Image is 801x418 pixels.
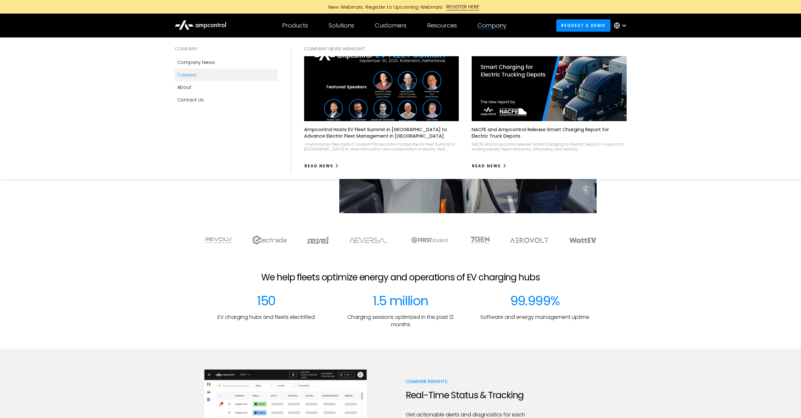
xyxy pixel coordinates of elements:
div: Read News [472,163,501,169]
div: 1.5 million [373,293,428,308]
div: REGISTER HERE [446,3,479,10]
div: COMPANY NEWS Highlight [304,45,627,52]
div: Resources [427,22,457,29]
div: Solutions [329,22,354,29]
a: About [175,81,278,93]
div: New Webinars: Register to Upcoming Webinars [322,4,446,10]
div: COMPANY [175,45,278,52]
a: Company news [175,56,278,68]
div: Read News [304,163,334,169]
div: Company [478,22,507,29]
a: Careers [175,69,278,81]
p: Charger Insights [406,378,530,385]
p: Ampcontrol Hosts EV Fleet Summit in [GEOGRAPHIC_DATA] to Advance Electric Fleet Management in [GE... [304,126,459,139]
img: WattEV logo [569,238,596,243]
h2: We help fleets optimize energy and operations of EV charging hubs [261,272,539,283]
div: Customers [375,22,406,29]
div: Careers [177,71,196,78]
a: Read News [472,161,507,171]
div: NACFE and Ampcontrol release 'Smart Charging for Electric Depots'—a report on scaling electric fl... [472,142,627,152]
img: Aerovolt Logo [510,238,549,243]
p: Charging sessions optimized in the past 12 months [339,314,463,328]
div: Products [282,22,308,29]
p: Software and energy management uptime [480,314,590,321]
div: 150 [257,293,275,308]
div: Contact Us [177,96,204,103]
div: About [177,84,191,91]
a: Read News [304,161,339,171]
a: Request a demo [556,19,611,31]
p: NACFE and Ampcontrol Release Smart Charging Report for Electric Truck Depots [472,126,627,139]
h2: Real-Time Status & Tracking [406,390,530,401]
p: EV charging hubs and fleets electrified [218,314,315,321]
a: New Webinars: Register to Upcoming WebinarsREGISTER HERE [255,3,546,10]
a: Contact Us [175,94,278,106]
img: electrada logo [252,235,286,245]
div: <meta name="description" content="Ampcontrol hosted the EV Fleet Summit in [GEOGRAPHIC_DATA] to d... [304,142,459,152]
div: Company news [177,59,215,66]
div: 99.999% [510,293,560,308]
